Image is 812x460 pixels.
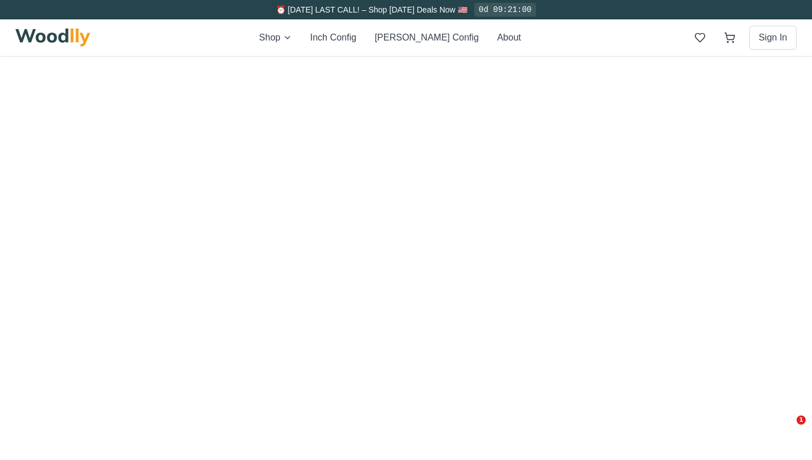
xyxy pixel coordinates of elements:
[797,415,806,425] span: 1
[15,29,91,47] img: Woodlly
[276,5,467,14] span: ⏰ [DATE] LAST CALL! – Shop [DATE] Deals Now 🇺🇸
[310,31,357,45] button: Inch Config
[375,31,479,45] button: [PERSON_NAME] Config
[474,3,536,17] div: 0d 09:21:00
[259,31,291,45] button: Shop
[773,415,801,443] iframe: Intercom live chat
[497,31,521,45] button: About
[749,26,797,50] button: Sign In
